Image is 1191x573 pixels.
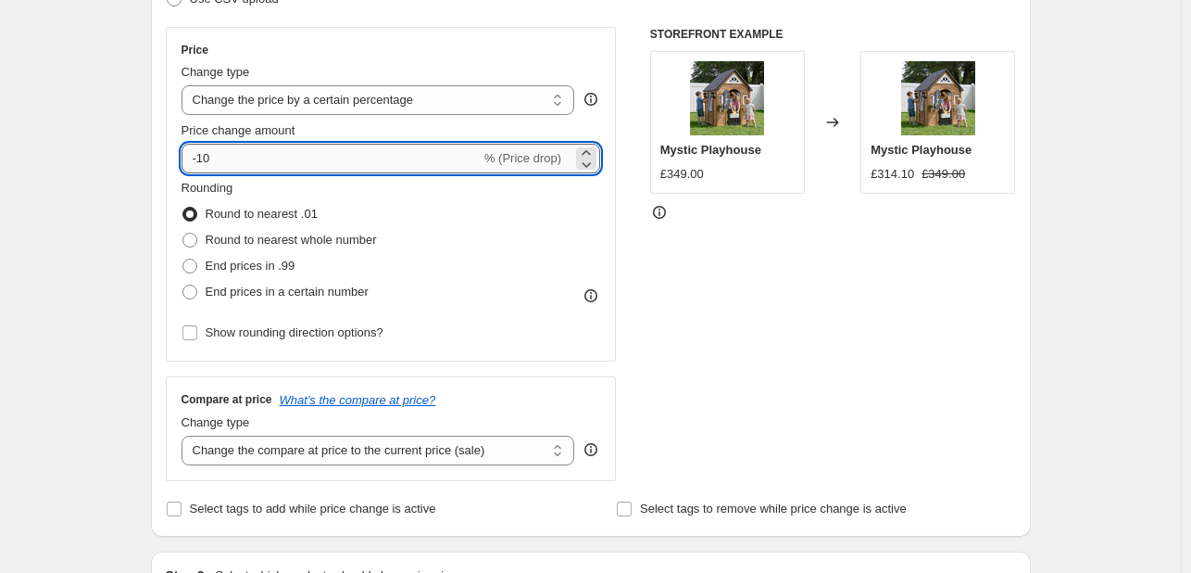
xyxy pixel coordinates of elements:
h3: Price [182,43,208,57]
span: Mystic Playhouse [871,143,972,157]
span: End prices in a certain number [206,285,369,299]
h6: STOREFRONT EXAMPLE [650,27,1016,42]
span: Change type [182,415,250,429]
div: help [582,440,600,459]
div: help [582,90,600,108]
input: -15 [182,144,481,173]
span: Select tags to add while price change is active [190,502,436,516]
span: % (Price drop) [484,151,561,165]
div: £314.10 [871,165,914,184]
strike: £349.00 [921,165,965,184]
span: Rounding [182,181,233,195]
img: MysticPlayhouseHero4kids_80x.jpg [901,61,975,135]
span: Round to nearest .01 [206,207,318,221]
span: End prices in .99 [206,259,295,273]
img: MysticPlayhouseHero4kids_80x.jpg [690,61,764,135]
h3: Compare at price [182,392,272,407]
span: Round to nearest whole number [206,233,377,247]
span: Mystic Playhouse [660,143,761,157]
span: Change type [182,65,250,79]
span: Price change amount [182,123,295,137]
span: Show rounding direction options? [206,325,383,339]
span: Select tags to remove while price change is active [640,502,907,516]
button: What's the compare at price? [280,393,436,407]
div: £349.00 [660,165,704,184]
